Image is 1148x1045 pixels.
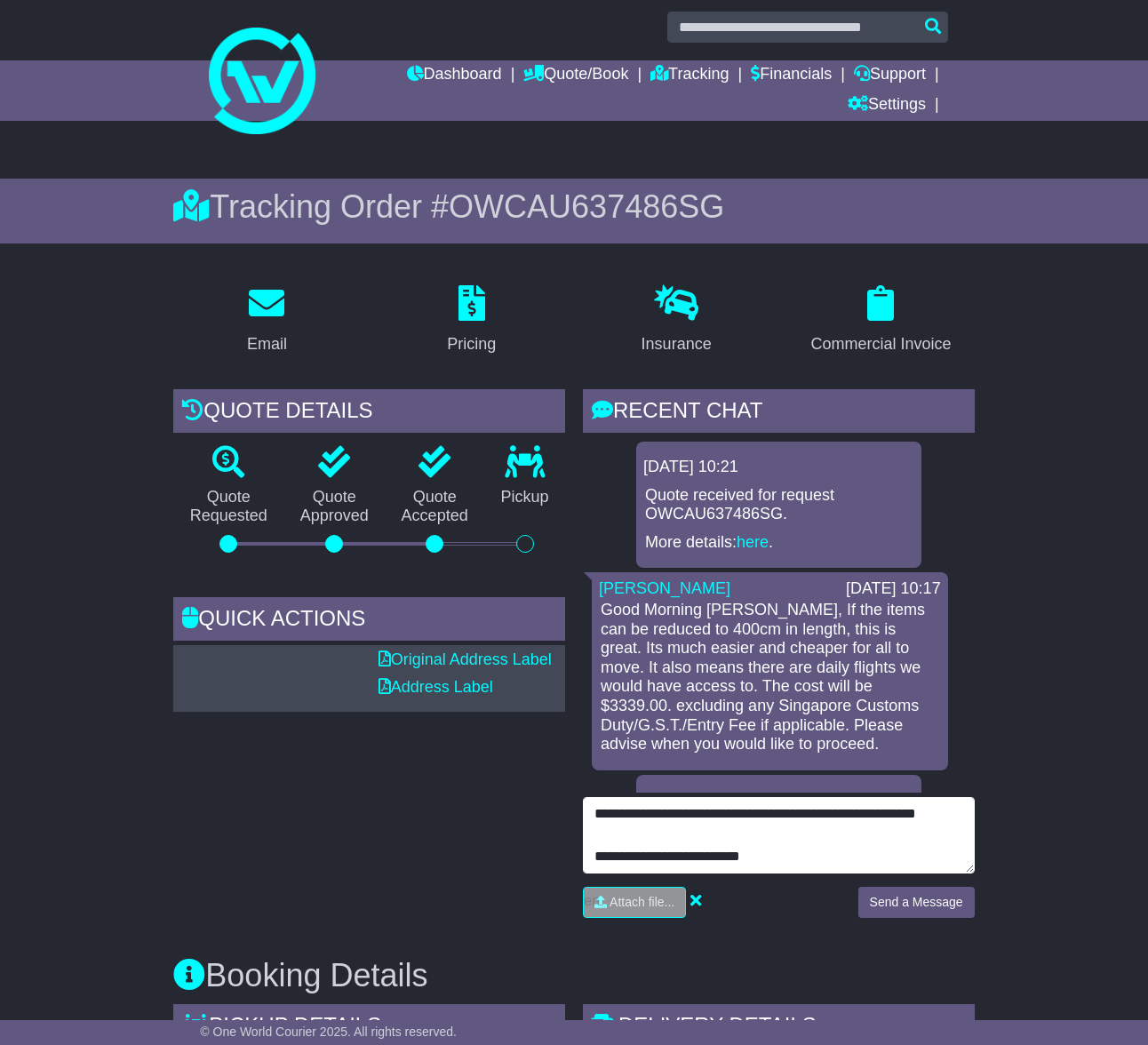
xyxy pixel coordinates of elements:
a: Email [235,279,299,363]
a: Settings [848,91,926,121]
div: Pricing [447,332,496,356]
div: [DATE] 10:17 [846,579,941,599]
a: Financials [751,60,832,91]
span: © One World Courier 2025. All rights reserved. [200,1025,457,1039]
a: Original Address Label [379,650,552,668]
div: Quote Details [173,389,565,437]
div: Email [247,332,287,356]
div: Commercial Invoice [810,332,951,356]
div: Quick Actions [173,597,565,645]
a: here [737,533,769,551]
a: Commercial Invoice [799,279,962,363]
p: Quote Requested [173,488,283,526]
div: Insurance [642,332,712,356]
p: Pickup [484,488,565,507]
div: Tracking Order # [173,187,974,226]
a: Dashboard [407,60,502,91]
p: Quote Approved [283,488,385,526]
h3: Booking Details [173,958,974,993]
button: Send a Message [858,887,975,918]
div: RECENT CHAT [583,389,975,437]
p: Quote received for request OWCAU637486SG. [645,486,913,524]
a: Insurance [630,279,723,363]
a: Address Label [379,678,493,696]
div: [DATE] 10:21 [643,458,914,477]
span: OWCAU637486SG [449,188,724,225]
a: Quote/Book [523,60,628,91]
a: [PERSON_NAME] [599,579,730,597]
a: Pricing [435,279,507,363]
a: Tracking [650,60,729,91]
a: Support [854,60,926,91]
p: More details: . [645,533,913,553]
p: Quote Accepted [385,488,484,526]
p: Good Morning [PERSON_NAME], If the items can be reduced to 400cm in length, this is great. Its mu... [601,601,939,754]
div: [DATE] 15:41 [643,791,914,810]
